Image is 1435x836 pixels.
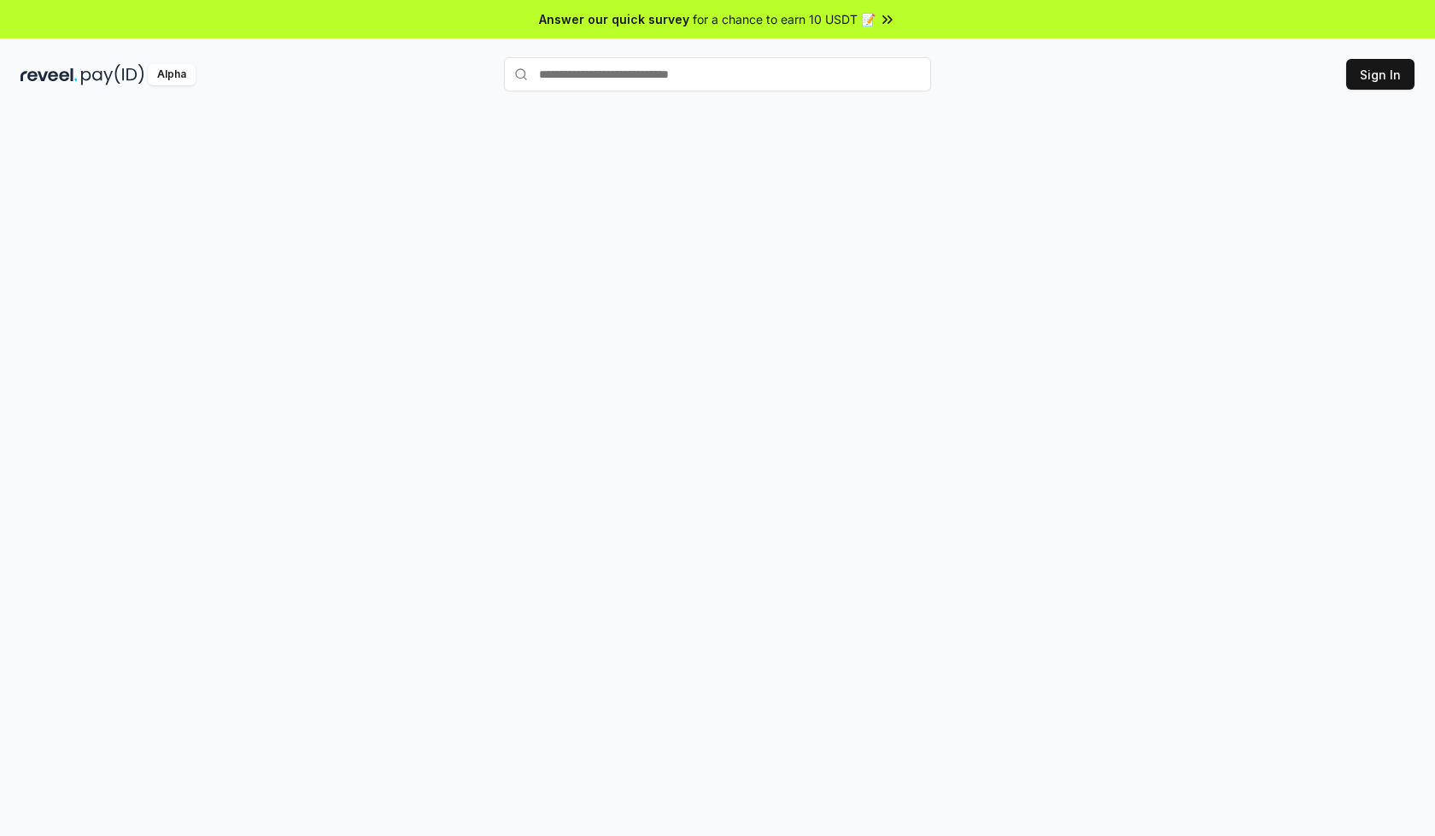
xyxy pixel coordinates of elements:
[693,10,876,28] span: for a chance to earn 10 USDT 📝
[81,64,144,85] img: pay_id
[1346,59,1414,90] button: Sign In
[148,64,196,85] div: Alpha
[20,64,78,85] img: reveel_dark
[539,10,689,28] span: Answer our quick survey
